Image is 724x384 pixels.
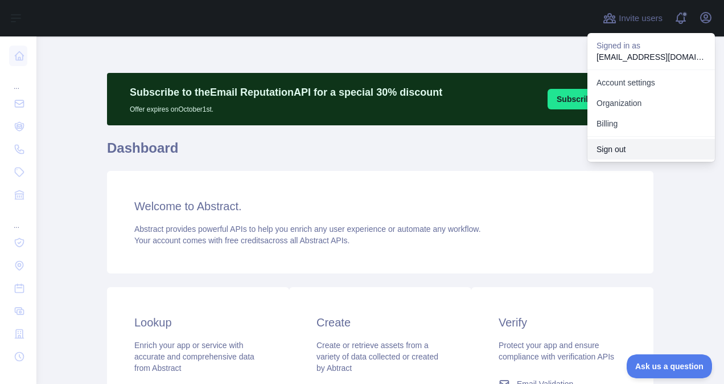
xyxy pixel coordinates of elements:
[130,84,442,100] p: Subscribe to the Email Reputation API for a special 30 % discount
[597,51,706,63] p: [EMAIL_ADDRESS][DOMAIN_NAME]
[600,9,665,27] button: Invite users
[587,93,715,113] a: Organization
[130,100,442,114] p: Offer expires on October 1st.
[134,236,349,245] span: Your account comes with across all Abstract APIs.
[587,139,715,160] button: Sign out
[134,198,626,214] h3: Welcome to Abstract.
[316,314,444,330] h3: Create
[9,68,27,91] div: ...
[499,341,614,361] span: Protect your app and ensure compliance with verification APIs
[548,89,633,109] button: Subscribe [DATE]
[107,139,653,166] h1: Dashboard
[9,207,27,230] div: ...
[499,314,626,330] h3: Verify
[627,354,713,378] iframe: Toggle Customer Support
[134,341,254,373] span: Enrich your app or service with accurate and comprehensive data from Abstract
[587,72,715,93] a: Account settings
[597,40,706,51] p: Signed in as
[619,12,663,25] span: Invite users
[316,341,438,373] span: Create or retrieve assets from a variety of data collected or created by Abtract
[134,314,262,330] h3: Lookup
[225,236,264,245] span: free credits
[587,113,715,134] button: Billing
[134,224,481,234] span: Abstract provides powerful APIs to help you enrich any user experience or automate any workflow.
